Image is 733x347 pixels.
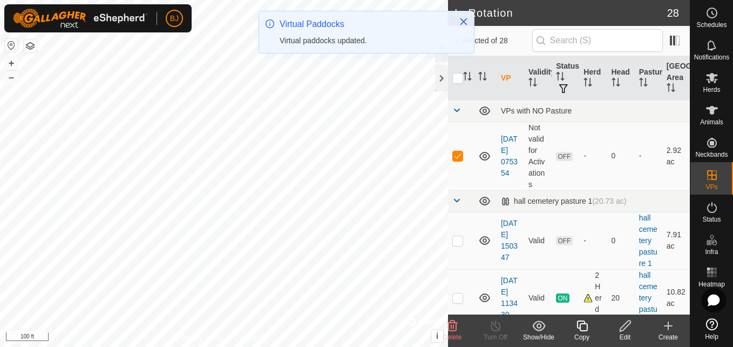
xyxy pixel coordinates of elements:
a: [DATE] 150347 [501,219,518,262]
a: Help [690,314,733,344]
td: - [635,122,662,190]
div: hall cemetery pasture 1 [501,197,627,206]
span: (20.73 ac) [592,197,626,205]
span: Delete [443,333,462,341]
span: Animals [700,119,723,125]
td: 2.92 ac [662,122,690,190]
h2: In Rotation [454,6,667,19]
button: i [431,330,443,342]
div: 2 Herds [583,270,602,326]
a: hall cemetery pasture 1 [639,213,657,268]
th: Herd [579,56,607,101]
p-sorticon: Activate to sort [583,79,592,88]
div: Turn Off [474,332,517,342]
div: Virtual paddocks updated. [280,35,448,46]
p-sorticon: Activate to sort [528,79,537,88]
td: 20 [607,269,635,326]
span: 1 selected of 28 [454,35,532,46]
a: hall cemetery pasture 1 [639,271,657,325]
span: Neckbands [695,151,728,158]
img: Gallagher Logo [13,9,148,28]
th: Head [607,56,635,101]
a: Contact Us [235,333,267,343]
p-sorticon: Activate to sort [463,74,472,82]
div: Create [647,332,690,342]
div: - [583,235,602,246]
td: 7.91 ac [662,212,690,269]
button: + [5,57,18,70]
p-sorticon: Activate to sort [639,79,648,88]
span: OFF [556,152,572,161]
span: VPs [705,184,717,190]
span: OFF [556,236,572,245]
span: Help [705,333,718,340]
p-sorticon: Activate to sort [478,74,487,82]
p-sorticon: Activate to sort [612,79,620,88]
a: Privacy Policy [181,333,222,343]
span: Status [702,216,721,223]
th: [GEOGRAPHIC_DATA] Area [662,56,690,101]
span: Notifications [694,54,729,61]
input: Search (S) [532,29,663,52]
div: Edit [603,332,647,342]
td: 0 [607,122,635,190]
span: BJ [170,13,179,24]
th: Validity [524,56,552,101]
span: Herds [703,86,720,93]
th: VP [497,56,524,101]
td: Not valid for Activations [524,122,552,190]
div: - [583,150,602,162]
div: Virtual Paddocks [280,18,448,31]
span: Heatmap [698,281,725,288]
th: Status [552,56,579,101]
div: Copy [560,332,603,342]
td: 0 [607,212,635,269]
span: i [436,331,438,341]
td: Valid [524,269,552,326]
span: Schedules [696,22,727,28]
p-sorticon: Activate to sort [556,74,565,82]
span: 28 [667,5,679,21]
a: [DATE] 113430 [501,276,518,319]
button: Reset Map [5,39,18,52]
td: Valid [524,212,552,269]
a: [DATE] 075354 [501,135,518,177]
button: Map Layers [24,39,37,52]
button: – [5,71,18,84]
span: ON [556,293,569,303]
td: 10.82 ac [662,269,690,326]
p-sorticon: Activate to sort [667,85,675,94]
div: Show/Hide [517,332,560,342]
span: Infra [705,249,718,255]
th: Pasture [635,56,662,101]
button: Close [456,14,471,29]
div: VPs with NO Pasture [501,106,686,115]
